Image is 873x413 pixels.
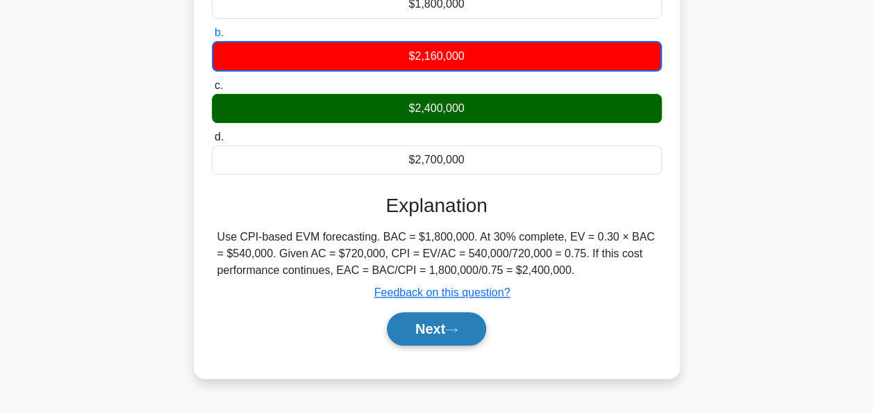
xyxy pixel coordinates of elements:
div: $2,700,000 [212,145,662,175]
a: Feedback on this question? [374,286,510,298]
span: c. [215,79,223,91]
button: Next [387,312,486,346]
span: d. [215,131,224,143]
div: $2,160,000 [212,41,662,72]
div: $2,400,000 [212,94,662,123]
span: b. [215,26,224,38]
h3: Explanation [220,194,654,218]
div: Use CPI-based EVM forecasting. BAC = $1,800,000. At 30% complete, EV = 0.30 × BAC = $540,000. Giv... [217,229,656,279]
